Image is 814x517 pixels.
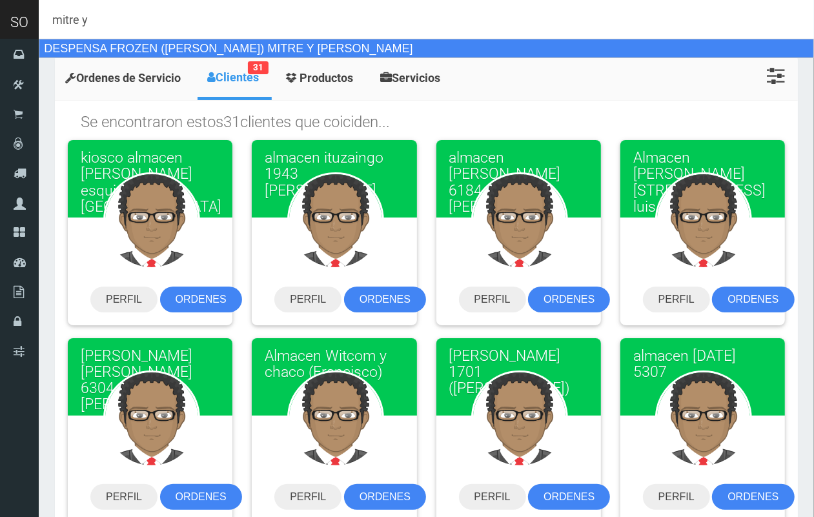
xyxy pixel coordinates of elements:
[103,172,200,269] img: User Avatar
[392,71,440,85] span: Servicios
[81,114,785,130] h1: Se encontraron estos clientes que coiciden...
[344,287,426,312] a: ORDENES
[287,172,384,269] img: User Avatar
[471,172,568,269] img: User Avatar
[81,347,192,414] span: [PERSON_NAME] [PERSON_NAME] 6304 [PERSON_NAME]
[265,347,387,381] span: Almacen Witcom y chaco (Francisco)
[712,484,794,510] a: ORDENES
[633,149,766,216] span: Almacen [PERSON_NAME] [STREET_ADDRESS] luis
[528,287,610,312] a: ORDENES
[471,370,568,467] img: User Avatar
[287,370,384,467] img: User Avatar
[81,149,221,216] span: kiosco almacen [PERSON_NAME] esquina [GEOGRAPHIC_DATA]
[643,484,710,510] a: PERFIL
[275,58,367,98] a: Productos
[712,287,794,312] a: ORDENES
[344,484,426,510] a: ORDENES
[655,172,752,269] img: User Avatar
[459,484,526,510] a: PERFIL
[55,58,194,98] a: Ordenes de Servicio
[528,484,610,510] a: ORDENES
[370,58,454,98] a: Servicios
[300,71,353,85] span: Productos
[160,484,242,510] a: ORDENES
[216,70,259,84] span: Clientes
[459,287,526,312] a: PERFIL
[643,287,710,312] a: PERFIL
[274,287,341,312] a: PERFIL
[160,287,242,312] a: ORDENES
[103,370,200,467] img: User Avatar
[449,347,571,398] span: [PERSON_NAME] 1701 ([PERSON_NAME])
[655,370,752,467] img: User Avatar
[198,58,272,97] a: Clientes31
[223,113,240,131] span: 31
[39,39,814,58] div: DESPENSA FROZEN ([PERSON_NAME]) MITRE Y [PERSON_NAME]
[90,484,158,510] a: PERFIL
[76,71,181,85] span: Ordenes de Servicio
[274,484,341,510] a: PERFIL
[90,287,158,312] a: PERFIL
[265,149,383,199] span: almacen ituzaingo 1943 [PERSON_NAME]
[449,149,561,216] span: almacen [PERSON_NAME] 6184 [PERSON_NAME]
[248,61,269,74] small: 31
[633,347,736,381] span: almacen [DATE] 5307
